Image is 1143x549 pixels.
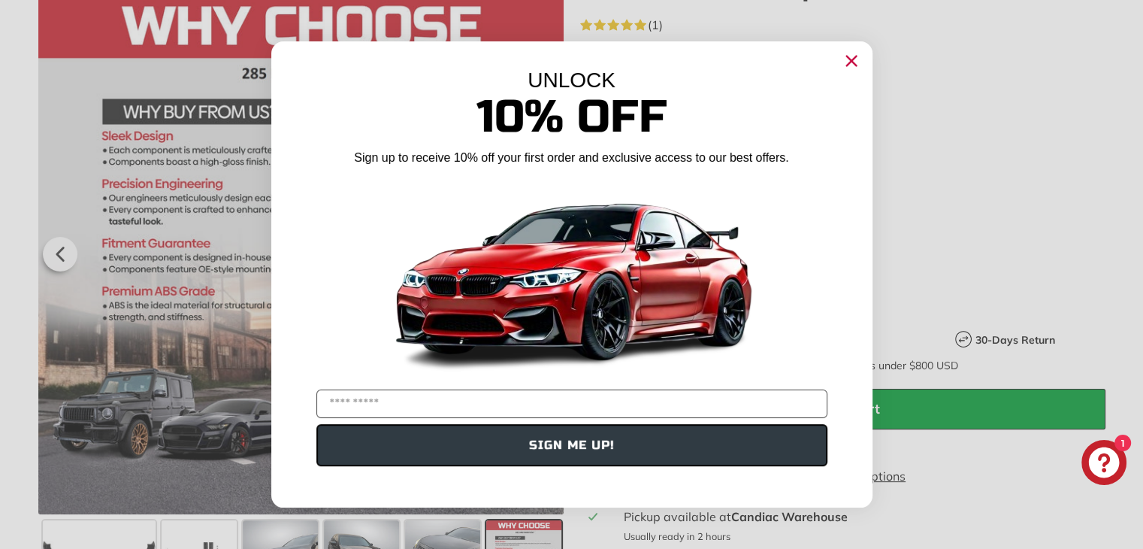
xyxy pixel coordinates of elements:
[528,68,615,92] span: UNLOCK
[476,89,667,144] span: 10% Off
[316,424,827,466] button: SIGN ME UP!
[1077,440,1131,489] inbox-online-store-chat: Shopify online store chat
[384,172,760,384] img: Banner showing BMW 4 Series Body kit
[354,151,788,164] span: Sign up to receive 10% off your first order and exclusive access to our best offers.
[839,49,863,73] button: Close dialog
[316,390,827,418] input: YOUR EMAIL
